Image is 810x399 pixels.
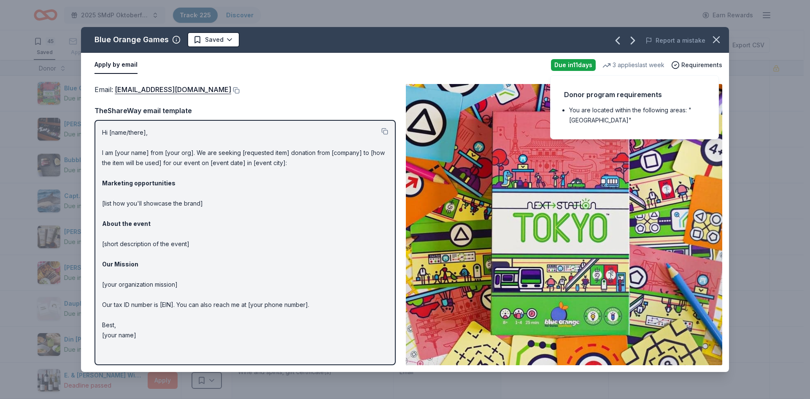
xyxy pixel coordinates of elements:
[102,179,175,187] strong: Marketing opportunities
[671,60,722,70] button: Requirements
[406,84,722,365] img: Image for Blue Orange Games
[681,60,722,70] span: Requirements
[94,33,169,46] div: Blue Orange Games
[564,89,705,100] div: Donor program requirements
[102,128,388,340] p: Hi [name/there], I am [your name] from [your org]. We are seeking [requested item] donation from ...
[102,261,138,268] strong: Our Mission
[205,35,224,45] span: Saved
[102,220,151,227] strong: About the event
[551,59,596,71] div: Due in 11 days
[187,32,240,47] button: Saved
[94,105,396,116] div: TheShareWay email template
[602,60,664,70] div: 3 applies last week
[569,105,705,125] li: You are located within the following areas: "[GEOGRAPHIC_DATA]"
[115,84,231,95] a: [EMAIL_ADDRESS][DOMAIN_NAME]
[645,35,705,46] button: Report a mistake
[94,56,138,74] button: Apply by email
[94,85,231,94] span: Email :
